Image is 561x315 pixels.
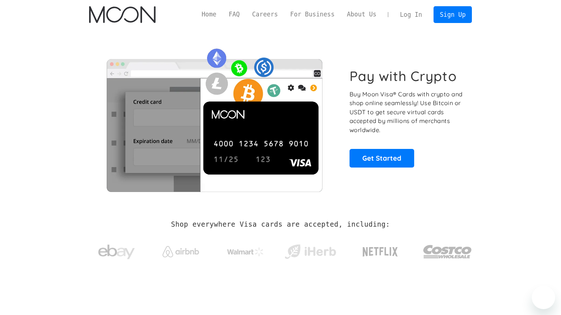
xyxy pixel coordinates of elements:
[222,10,246,19] a: FAQ
[283,235,337,265] a: iHerb
[195,10,222,19] a: Home
[362,243,398,261] img: Netflix
[434,6,472,23] a: Sign Up
[394,7,428,23] a: Log In
[171,220,390,228] h2: Shop everywhere Visa cards are accepted, including:
[89,6,155,23] a: home
[163,246,199,257] img: Airbnb
[423,231,472,269] a: Costco
[227,247,264,256] img: Walmart
[89,6,155,23] img: Moon Logo
[423,238,472,265] img: Costco
[246,10,284,19] a: Careers
[154,239,208,261] a: Airbnb
[341,10,383,19] a: About Us
[98,241,135,264] img: ebay
[350,68,457,84] h1: Pay with Crypto
[89,43,339,192] img: Moon Cards let you spend your crypto anywhere Visa is accepted.
[350,149,414,167] a: Get Started
[350,90,464,135] p: Buy Moon Visa® Cards with crypto and shop online seamlessly! Use Bitcoin or USDT to get secure vi...
[348,235,413,265] a: Netflix
[284,10,341,19] a: For Business
[218,240,273,260] a: Walmart
[283,242,337,261] img: iHerb
[89,233,144,267] a: ebay
[532,286,555,309] iframe: Button to launch messaging window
